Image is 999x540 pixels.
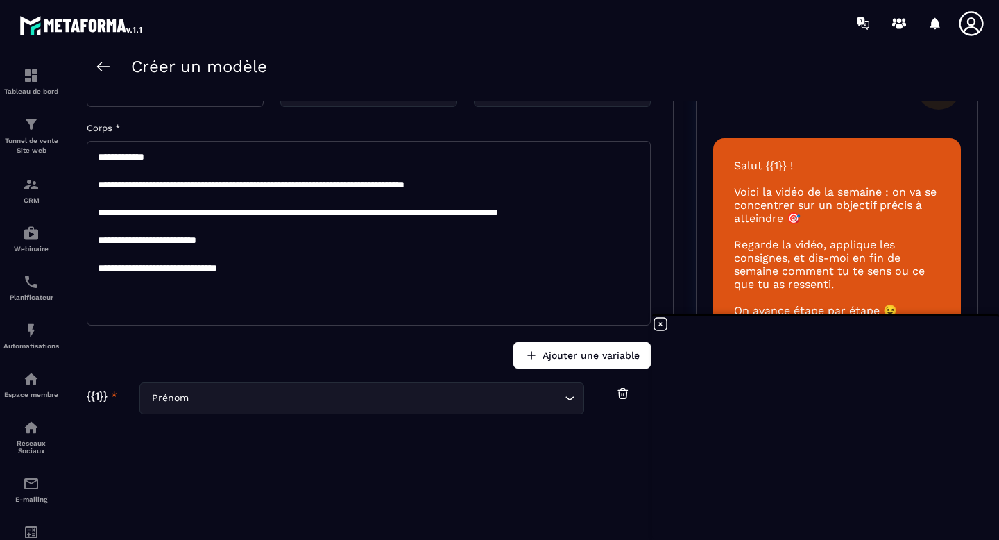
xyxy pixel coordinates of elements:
[23,273,40,290] img: scheduler
[23,419,40,436] img: social-network
[23,225,40,242] img: automations
[19,12,144,37] img: logo
[3,360,59,409] a: automationsautomationsEspace membre
[139,382,584,414] div: Search for option
[3,214,59,263] a: automationsautomationsWebinaire
[3,166,59,214] a: formationformationCRM
[23,371,40,387] img: automations
[3,391,59,398] p: Espace membre
[23,116,40,133] img: formation
[513,342,651,369] button: Ajouter une variable
[3,312,59,360] a: automationsautomationsAutomatisations
[191,391,561,406] input: Search for option
[3,57,59,106] a: formationformationTableau de bord
[87,123,120,133] label: Corps *
[3,106,59,166] a: formationformationTunnel de vente Site web
[131,57,267,76] h2: Créer un modèle
[3,87,59,95] p: Tableau de bord
[3,409,59,465] a: social-networksocial-networkRéseaux Sociaux
[87,389,108,403] span: {{1}}
[23,475,40,492] img: email
[3,342,59,350] p: Automatisations
[3,245,59,253] p: Webinaire
[3,465,59,514] a: emailemailE-mailing
[3,439,59,455] p: Réseaux Sociaux
[3,294,59,301] p: Planificateur
[148,391,191,406] span: Prénom
[3,196,59,204] p: CRM
[23,322,40,339] img: automations
[23,67,40,84] img: formation
[23,176,40,193] img: formation
[3,136,59,155] p: Tunnel de vente Site web
[3,263,59,312] a: schedulerschedulerPlanificateur
[3,496,59,503] p: E-mailing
